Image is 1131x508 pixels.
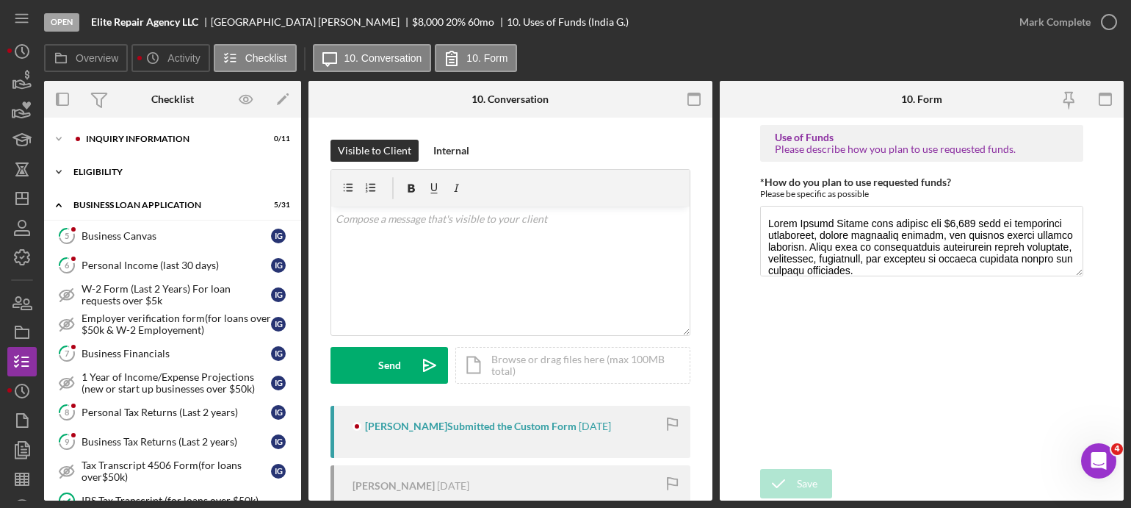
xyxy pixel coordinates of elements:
div: Mark Complete [1019,7,1091,37]
div: Personal Income (last 30 days) [82,260,271,271]
div: ELIGIBILITY [73,168,283,176]
time: 2025-10-10 19:36 [437,480,469,492]
a: 7Business FinancialsIG [51,339,294,368]
div: I G [271,434,286,449]
button: Visible to Client [330,140,419,162]
div: Please describe how you plan to use requested funds. [775,143,1069,155]
button: 10. Form [435,44,517,72]
b: Elite Repair Agency LLC [91,16,198,28]
time: 2025-10-10 19:57 [579,421,611,432]
div: 20 % [446,16,466,28]
div: Business Canvas [82,230,271,242]
a: Tax Transcript 4506 Form(for loans over$50k)IG [51,457,294,486]
div: Employer verification form(for loans over $50k & W-2 Employement) [82,312,271,336]
div: [PERSON_NAME] Submitted the Custom Form [365,421,577,432]
div: IRS Tax Transcript (for loans over $50k) [82,495,293,507]
label: Activity [167,52,200,64]
div: Business Financials [82,348,271,359]
label: Checklist [245,52,287,64]
span: 4 [1111,443,1123,455]
div: 10. Uses of Funds (India G.) [507,16,629,28]
tspan: 7 [65,348,70,358]
a: 1 Year of Income/Expense Projections (new or start up businesses over $50k)IG [51,368,294,398]
div: Use of Funds [775,132,1069,143]
span: $8,000 [412,15,444,28]
a: 6Personal Income (last 30 days)IG [51,251,294,280]
tspan: 9 [65,437,70,446]
div: [PERSON_NAME] [353,480,435,492]
a: 9Business Tax Returns (Last 2 years)IG [51,427,294,457]
tspan: 5 [65,231,69,240]
a: W-2 Form (Last 2 Years) For loan requests over $5kIG [51,280,294,310]
div: Visible to Client [338,140,411,162]
button: Activity [131,44,209,72]
div: Business Tax Returns (Last 2 years) [82,436,271,448]
div: Tax Transcript 4506 Form(for loans over$50k) [82,459,271,483]
div: BUSINESS LOAN APPLICATION [73,201,253,210]
div: Save [797,469,817,498]
label: *How do you plan to use requested funds? [760,176,951,188]
button: Save [760,469,832,498]
iframe: Intercom live chat [1081,443,1116,479]
button: Internal [426,140,477,162]
div: I G [271,229,286,243]
div: I G [271,405,286,420]
div: W-2 Form (Last 2 Years) For loan requests over $5k [82,283,271,307]
a: 5Business CanvasIG [51,221,294,251]
div: I G [271,258,286,273]
div: [GEOGRAPHIC_DATA] [PERSON_NAME] [211,16,412,28]
button: Overview [44,44,128,72]
button: Mark Complete [1005,7,1124,37]
a: 8Personal Tax Returns (Last 2 years)IG [51,398,294,427]
div: I G [271,287,286,302]
div: I G [271,376,286,390]
button: 10. Conversation [313,44,432,72]
div: 10. Form [901,93,942,105]
div: I G [271,346,286,361]
button: Send [330,347,448,384]
div: Checklist [151,93,194,105]
div: INQUIRY INFORMATION [86,135,253,143]
div: Send [378,347,401,384]
div: Open [44,13,79,32]
div: Internal [433,140,469,162]
div: 1 Year of Income/Expense Projections (new or start up businesses over $50k) [82,371,271,395]
a: Employer verification form(for loans over $50k & W-2 Employement)IG [51,310,294,339]
div: 5 / 31 [264,201,290,210]
button: Checklist [214,44,297,72]
label: Overview [76,52,118,64]
div: Personal Tax Returns (Last 2 years) [82,407,271,418]
div: I G [271,464,286,479]
div: 10. Conversation [471,93,549,105]
tspan: 8 [65,407,69,417]
label: 10. Form [466,52,507,64]
div: 0 / 11 [264,135,290,143]
div: 60 mo [468,16,494,28]
tspan: 6 [65,260,70,270]
textarea: Lorem Ipsumd Sitame cons adipisc eli $6,689 sedd ei temporinci utlaboreet, dolore magnaaliq enima... [760,206,1083,276]
label: 10. Conversation [344,52,422,64]
div: Please be specific as possible [760,188,1083,199]
div: I G [271,317,286,332]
